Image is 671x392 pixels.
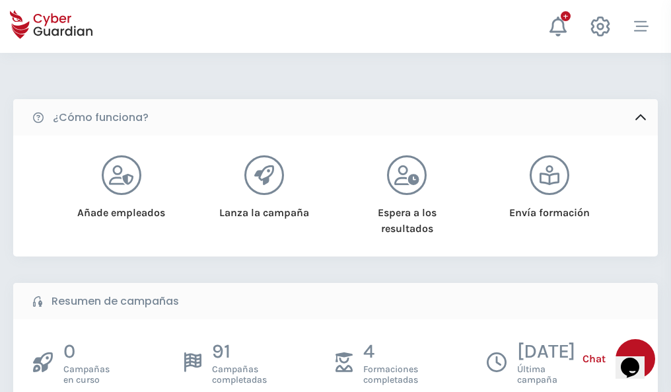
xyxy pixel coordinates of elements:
[583,351,606,367] span: Chat
[67,195,176,221] div: Añade empleados
[616,339,658,379] iframe: chat widget
[363,364,418,385] span: Formaciones completadas
[363,339,418,364] p: 4
[63,339,110,364] p: 0
[63,364,110,385] span: Campañas en curso
[495,195,604,221] div: Envía formación
[53,110,149,126] b: ¿Cómo funciona?
[52,294,179,309] b: Resumen de campañas
[212,339,267,364] p: 91
[353,195,462,237] div: Espera a los resultados
[209,195,318,221] div: Lanza la campaña
[517,339,575,364] p: [DATE]
[517,364,575,385] span: Última campaña
[561,11,571,21] div: +
[212,364,267,385] span: Campañas completadas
